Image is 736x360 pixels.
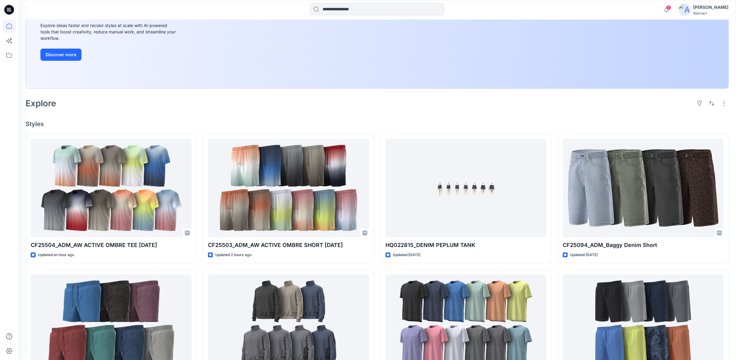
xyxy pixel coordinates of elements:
div: [PERSON_NAME] [693,4,728,11]
p: Updated [DATE] [393,252,420,258]
div: Walmart [693,11,728,15]
a: Discover more [40,49,177,61]
p: HQ022815_DENIM PEPLUM TANK [385,241,546,249]
p: CF25504_ADM_AW ACTIVE OMBRE TEE [DATE] [31,241,192,249]
p: Updated 2 hours ago [215,252,251,258]
a: CF25503_ADM_AW ACTIVE OMBRE SHORT 23MAY25 [208,139,369,237]
button: Discover more [40,49,81,61]
div: Explore ideas faster and recolor styles at scale with AI-powered tools that boost creativity, red... [40,22,177,41]
a: CF25504_ADM_AW ACTIVE OMBRE TEE 23MAY25 [31,139,192,237]
h4: Styles [26,120,729,128]
p: Updated [DATE] [570,252,598,258]
p: CF25503_ADM_AW ACTIVE OMBRE SHORT [DATE] [208,241,369,249]
p: CF25094_ADM_Baggy Denim Short [563,241,724,249]
h2: Explore [26,98,56,108]
img: avatar [679,4,691,16]
span: 5 [666,5,671,10]
a: CF25094_ADM_Baggy Denim Short [563,139,724,237]
p: Updated an hour ago [38,252,74,258]
a: HQ022815_DENIM PEPLUM TANK [385,139,546,237]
